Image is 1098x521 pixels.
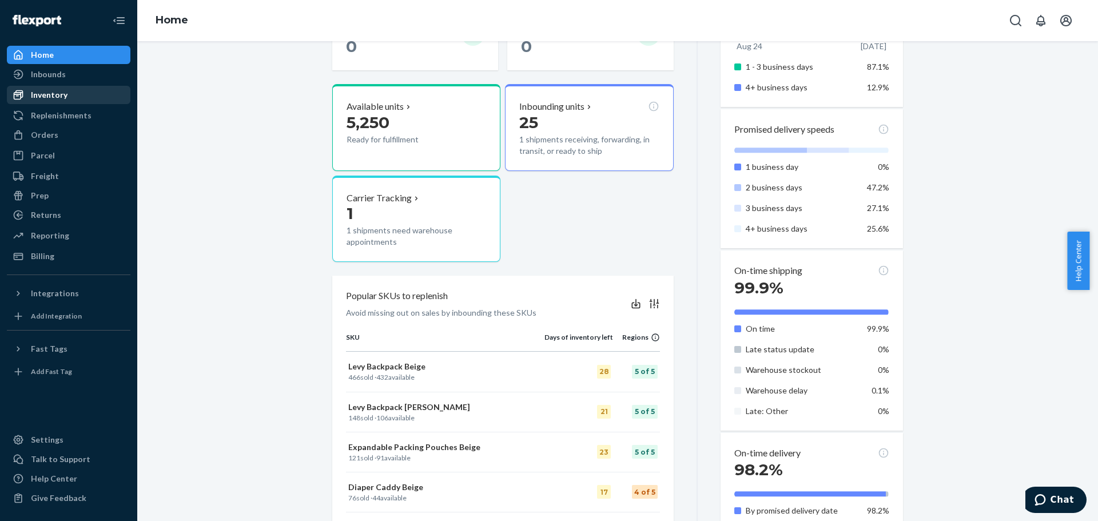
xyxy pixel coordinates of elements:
p: Avoid missing out on sales by inbounding these SKUs [346,307,536,319]
span: 0% [878,406,889,416]
p: Carrier Tracking [347,192,412,205]
div: Home [31,49,54,61]
p: [DATE] [861,41,886,52]
span: 466 [348,373,360,381]
p: Promised delivery speeds [734,123,834,136]
button: Open Search Box [1004,9,1027,32]
p: On-time delivery [734,447,801,460]
a: Inbounds [7,65,130,83]
a: Help Center [7,470,130,488]
span: 0 [521,37,532,56]
a: Replenishments [7,106,130,125]
p: Warehouse delay [746,385,858,396]
button: Help Center [1067,232,1089,290]
div: Freight [31,170,59,182]
th: SKU [346,332,544,352]
p: 1 - 3 business days [746,61,858,73]
iframe: Opens a widget where you can chat to one of our agents [1025,487,1087,515]
button: Talk to Support [7,450,130,468]
span: 0% [878,162,889,172]
span: 25 [519,113,538,132]
div: 21 [597,405,611,419]
div: Add Integration [31,311,82,321]
p: sold · available [348,372,542,382]
div: 4 of 5 [632,485,658,499]
a: Reporting [7,226,130,245]
p: sold · available [348,453,542,463]
p: Levy Backpack Beige [348,361,542,372]
p: Late: Other [746,405,858,417]
button: Carrier Tracking11 shipments need warehouse appointments [332,176,500,263]
span: 148 [348,413,360,422]
p: 1 shipments need warehouse appointments [347,225,486,248]
span: 44 [372,494,380,502]
a: Add Fast Tag [7,363,130,381]
div: Settings [31,434,63,446]
p: Available units [347,100,404,113]
div: Parcel [31,150,55,161]
button: Integrations [7,284,130,303]
span: 5,250 [347,113,389,132]
div: Inbounds [31,69,66,80]
button: Give Feedback [7,489,130,507]
p: On time [746,323,858,335]
span: 106 [376,413,388,422]
p: Expandable Packing Pouches Beige [348,442,542,453]
span: 1 [347,204,353,223]
p: On-time shipping [734,264,802,277]
div: Integrations [31,288,79,299]
a: Orders [7,126,130,144]
a: Home [156,14,188,26]
p: 2 business days [746,182,858,193]
span: 99.9% [734,278,783,297]
p: sold · available [348,413,542,423]
span: 0% [878,344,889,354]
span: 0% [878,365,889,375]
p: Late status update [746,344,858,355]
p: 4+ business days [746,223,858,234]
div: 23 [597,445,611,459]
span: 76 [348,494,356,502]
p: 1 shipments receiving, forwarding, in transit, or ready to ship [519,134,659,157]
button: Open account menu [1055,9,1077,32]
div: Fast Tags [31,343,67,355]
div: 5 of 5 [632,405,658,419]
a: Home [7,46,130,64]
span: 91 [376,454,384,462]
div: 5 of 5 [632,445,658,459]
p: 4+ business days [746,82,858,93]
p: 1 business day [746,161,858,173]
div: Inventory [31,89,67,101]
div: Orders [31,129,58,141]
div: Give Feedback [31,492,86,504]
button: Available units5,250Ready for fulfillment [332,84,500,171]
th: Days of inventory left [544,332,613,352]
p: Diaper Caddy Beige [348,482,542,493]
p: Warehouse stockout [746,364,858,376]
div: Regions [613,332,660,342]
button: Close Navigation [108,9,130,32]
div: Billing [31,250,54,262]
a: Parcel [7,146,130,165]
span: 87.1% [867,62,889,71]
span: 98.2% [734,460,783,479]
span: 121 [348,454,360,462]
span: 98.2% [867,506,889,515]
p: Inbounding units [519,100,584,113]
div: Returns [31,209,61,221]
p: Ready for fulfillment [347,134,452,145]
span: 25.6% [867,224,889,233]
div: 5 of 5 [632,365,658,379]
a: Returns [7,206,130,224]
span: 432 [376,373,388,381]
button: Fast Tags [7,340,130,358]
p: Popular SKUs to replenish [346,289,448,303]
a: Settings [7,431,130,449]
a: Billing [7,247,130,265]
div: Prep [31,190,49,201]
p: Levy Backpack [PERSON_NAME] [348,401,542,413]
a: Add Integration [7,307,130,325]
span: 27.1% [867,203,889,213]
